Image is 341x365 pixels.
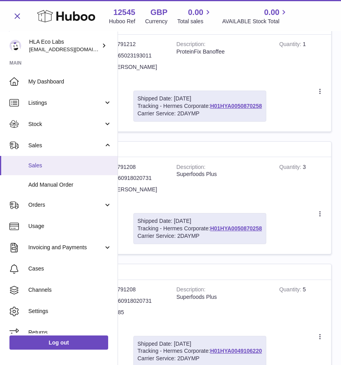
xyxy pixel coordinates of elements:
[112,186,164,193] dd: [PERSON_NAME]
[28,142,103,149] span: Sales
[9,40,21,52] img: clinton@newgendirect.com
[28,201,103,209] span: Orders
[112,309,164,316] dd: 2285
[273,157,331,204] td: 3
[150,7,167,18] strong: GBP
[10,264,331,280] div: 119138699 | [DATE]
[138,217,262,225] div: Shipped Date: [DATE]
[177,48,267,56] div: ProteinFix Banoffee
[279,164,303,172] strong: Quantity
[28,181,112,189] span: Add Manual Order
[29,46,116,52] span: [EMAIL_ADDRESS][DOMAIN_NAME]
[28,265,112,272] span: Cases
[138,340,262,348] div: Shipped Date: [DATE]
[177,7,212,25] a: 0.00 Total sales
[112,174,164,182] dd: 5060918020731
[28,329,112,336] span: Returns
[112,297,164,305] dd: 5060918020731
[279,286,303,295] strong: Quantity
[112,286,164,293] dd: P-791208
[138,95,262,102] div: Shipped Date: [DATE]
[10,142,331,157] div: 122095848 | [DATE]
[9,335,108,350] a: Log out
[113,7,135,18] strong: 12545
[28,222,112,230] span: Usage
[279,41,303,49] strong: Quantity
[28,120,103,128] span: Stock
[112,63,164,71] dd: [PERSON_NAME]
[188,7,203,18] span: 0.00
[177,286,206,295] strong: Description
[177,18,212,25] span: Total sales
[112,52,164,59] dd: 5065023193011
[133,91,266,122] div: Tracking - Hermes Corporate:
[177,164,206,172] strong: Description
[138,355,262,362] div: Carrier Service: 2DAYMP
[145,18,168,25] div: Currency
[210,103,262,109] a: H01HYA0050870258
[28,162,112,169] span: Sales
[28,286,112,294] span: Channels
[177,293,267,301] div: Superfoods Plus
[273,35,331,81] td: 1
[28,99,103,107] span: Listings
[177,170,267,178] div: Superfoods Plus
[264,7,279,18] span: 0.00
[29,38,100,53] div: HLA Eco Labs
[210,225,262,232] a: H01HYA0050870258
[133,213,266,244] div: Tracking - Hermes Corporate:
[28,78,112,85] span: My Dashboard
[222,18,289,25] span: AVAILABLE Stock Total
[222,7,289,25] a: 0.00 AVAILABLE Stock Total
[138,232,262,240] div: Carrier Service: 2DAYMP
[109,18,135,25] div: Huboo Ref
[112,41,164,48] dd: P-791212
[177,41,206,49] strong: Description
[112,163,164,171] dd: P-791208
[210,348,262,354] a: H01HYA0049106220
[28,308,112,315] span: Settings
[273,280,331,326] td: 5
[28,244,103,251] span: Invoicing and Payments
[138,110,262,117] div: Carrier Service: 2DAYMP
